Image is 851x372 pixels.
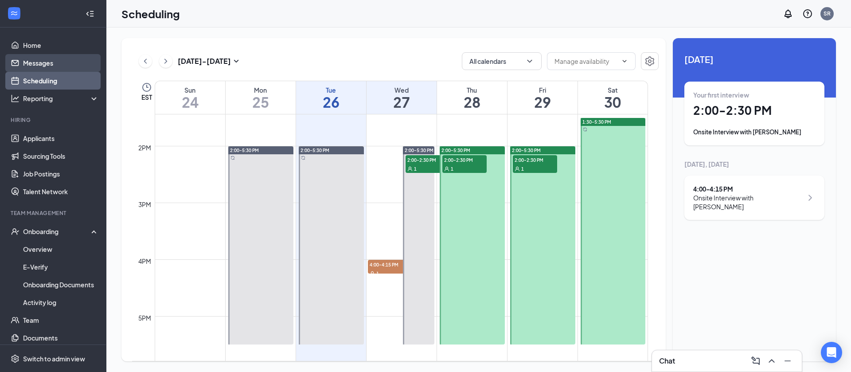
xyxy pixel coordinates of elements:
[137,143,153,153] div: 2pm
[437,86,507,94] div: Thu
[781,354,795,368] button: Minimize
[11,354,20,363] svg: Settings
[414,166,417,172] span: 1
[23,294,99,311] a: Activity log
[582,119,611,125] span: 1:30-5:30 PM
[23,354,85,363] div: Switch to admin view
[641,52,659,70] button: Settings
[23,147,99,165] a: Sourcing Tools
[155,86,225,94] div: Sun
[367,94,437,110] h1: 27
[121,6,180,21] h1: Scheduling
[693,128,816,137] div: Onsite Interview with [PERSON_NAME]
[507,81,578,114] a: August 29, 2025
[11,209,97,217] div: Team Management
[406,155,450,164] span: 2:00-2:30 PM
[513,155,557,164] span: 2:00-2:30 PM
[749,354,763,368] button: ComposeMessage
[521,166,524,172] span: 1
[137,256,153,266] div: 4pm
[23,240,99,258] a: Overview
[23,183,99,200] a: Talent Network
[230,156,235,160] svg: Sync
[437,94,507,110] h1: 28
[405,147,433,153] span: 2:00-5:30 PM
[693,193,803,211] div: Onsite Interview with [PERSON_NAME]
[161,56,170,67] svg: ChevronRight
[141,82,152,93] svg: Clock
[407,166,413,172] svg: User
[765,354,779,368] button: ChevronUp
[11,227,20,236] svg: UserCheck
[578,81,648,114] a: August 30, 2025
[23,311,99,329] a: Team
[139,55,152,68] button: ChevronLeft
[684,160,824,168] div: [DATE], [DATE]
[451,166,453,172] span: 1
[644,56,655,67] svg: Settings
[367,81,437,114] a: August 27, 2025
[23,227,91,236] div: Onboarding
[301,147,329,153] span: 2:00-5:30 PM
[659,356,675,366] h3: Chat
[23,329,99,347] a: Documents
[462,52,542,70] button: All calendarsChevronDown
[693,90,816,99] div: Your first interview
[805,192,816,203] svg: ChevronRight
[376,270,379,277] span: 1
[226,94,296,110] h1: 25
[226,81,296,114] a: August 25, 2025
[296,86,366,94] div: Tue
[512,147,541,153] span: 2:00-5:30 PM
[226,86,296,94] div: Mon
[693,103,816,118] h1: 2:00 - 2:30 PM
[824,10,831,17] div: SR
[554,56,617,66] input: Manage availability
[367,86,437,94] div: Wed
[441,147,470,153] span: 2:00-5:30 PM
[693,184,803,193] div: 4:00 - 4:15 PM
[802,8,813,19] svg: QuestionInfo
[23,258,99,276] a: E-Verify
[231,56,242,67] svg: SmallChevronDown
[782,356,793,366] svg: Minimize
[23,165,99,183] a: Job Postings
[23,54,99,72] a: Messages
[296,94,366,110] h1: 26
[155,94,225,110] h1: 24
[141,93,152,102] span: EST
[23,94,99,103] div: Reporting
[370,271,375,276] svg: User
[507,86,578,94] div: Fri
[137,313,153,323] div: 5pm
[23,72,99,90] a: Scheduling
[437,81,507,114] a: August 28, 2025
[578,94,648,110] h1: 30
[442,155,487,164] span: 2:00-2:30 PM
[621,58,628,65] svg: ChevronDown
[23,129,99,147] a: Applicants
[11,116,97,124] div: Hiring
[766,356,777,366] svg: ChevronUp
[750,356,761,366] svg: ComposeMessage
[10,9,19,18] svg: WorkstreamLogo
[178,56,231,66] h3: [DATE] - [DATE]
[141,56,150,67] svg: ChevronLeft
[583,127,587,132] svg: Sync
[444,166,449,172] svg: User
[137,200,153,209] div: 3pm
[11,94,20,103] svg: Analysis
[301,156,305,160] svg: Sync
[23,36,99,54] a: Home
[578,86,648,94] div: Sat
[296,81,366,114] a: August 26, 2025
[525,57,534,66] svg: ChevronDown
[159,55,172,68] button: ChevronRight
[86,9,94,18] svg: Collapse
[515,166,520,172] svg: User
[684,52,824,66] span: [DATE]
[155,81,225,114] a: August 24, 2025
[368,260,412,269] span: 4:00-4:15 PM
[23,276,99,294] a: Onboarding Documents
